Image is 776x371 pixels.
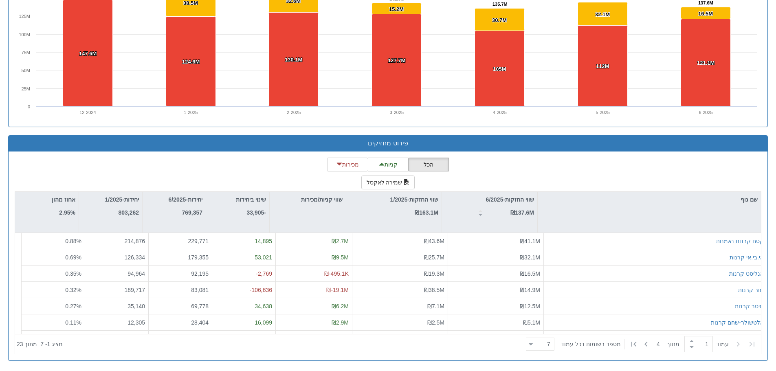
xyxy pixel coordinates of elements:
[493,110,507,115] text: 4-2025
[415,209,438,216] strong: ₪163.1M
[326,286,349,293] span: ₪-19.1M
[88,237,145,245] div: 214,876
[105,195,139,204] p: יחידות-1/2025
[25,285,81,294] div: 0.32 %
[332,254,349,260] span: ₪9.5M
[52,195,75,204] p: אחוז מהון
[236,195,266,204] p: שינוי ביחידות
[698,0,713,5] tspan: 137.6M
[595,11,610,18] tspan: 32.1M
[15,140,761,147] h3: פירוט מחזיקים
[361,176,415,189] button: שמירה לאקסל
[657,340,667,348] span: 4
[730,253,764,261] button: אי.בי.אי קרנות
[735,302,764,310] button: מיטב קרנות
[389,6,404,12] tspan: 15.2M
[332,303,349,309] span: ₪6.2M
[25,318,81,326] div: 0.11 %
[152,253,209,261] div: 179,355
[184,110,198,115] text: 1-2025
[88,285,145,294] div: 189,717
[19,14,30,19] text: 125M
[520,270,540,277] span: ₪16.5M
[699,110,712,115] text: 6-2025
[729,269,764,277] button: אנליסט קרנות
[698,11,713,17] tspan: 16.5M
[22,50,30,55] text: 75M
[118,209,139,216] strong: 803,262
[169,195,203,204] p: יחידות-6/2025
[716,237,764,245] button: קסם קרנות נאמנות
[25,269,81,277] div: 0.35 %
[152,285,209,294] div: 83,081
[17,335,63,353] div: ‏מציג 1 - 7 ‏ מתוך 23
[247,209,266,216] strong: -33,905
[493,66,506,72] tspan: 105M
[596,63,609,69] tspan: 112M
[270,192,346,207] div: שווי קניות/מכירות
[215,237,272,245] div: 14,895
[424,286,444,293] span: ₪38.5M
[596,110,610,115] text: 5-2025
[520,238,540,244] span: ₪41.1M
[697,60,714,66] tspan: 121.1M
[332,319,349,325] span: ₪2.9M
[408,158,449,171] button: הכל
[25,253,81,261] div: 0.69 %
[88,302,145,310] div: 35,140
[152,302,209,310] div: 69,778
[25,302,81,310] div: 0.27 %
[424,238,444,244] span: ₪43.6M
[486,195,534,204] p: שווי החזקות-6/2025
[523,335,759,353] div: ‏ מתוך
[287,110,301,115] text: 2-2025
[215,269,272,277] div: -2,769
[59,209,75,216] strong: 2.95%
[520,303,540,309] span: ₪12.5M
[390,195,438,204] p: שווי החזקות-1/2025
[492,2,508,7] tspan: 135.7M
[88,253,145,261] div: 126,334
[388,57,405,64] tspan: 127.7M
[427,319,444,325] span: ₪2.5M
[152,269,209,277] div: 92,195
[332,238,349,244] span: ₪2.7M
[510,209,534,216] strong: ₪137.6M
[561,340,621,348] span: ‏מספר רשומות בכל עמוד
[285,57,302,63] tspan: 130.1M
[182,59,200,65] tspan: 124.6M
[152,318,209,326] div: 28,404
[215,318,272,326] div: 16,099
[523,319,540,325] span: ₪5.1M
[25,237,81,245] div: 0.88 %
[520,254,540,260] span: ₪32.1M
[182,209,202,216] strong: 769,357
[152,237,209,245] div: 229,771
[424,254,444,260] span: ₪25.7M
[215,253,272,261] div: 53,021
[427,303,444,309] span: ₪7.1M
[28,104,30,109] text: 0
[328,158,368,171] button: מכירות
[79,110,96,115] text: 12-2024
[215,285,272,294] div: -106,636
[324,270,349,277] span: ₪-495.1K
[22,68,30,73] text: 50M
[492,17,507,23] tspan: 30.7M
[424,270,444,277] span: ₪19.3M
[738,285,764,294] button: מור קרנות
[215,302,272,310] div: 34,638
[716,340,729,348] span: ‏עמוד
[88,269,145,277] div: 94,964
[368,158,409,171] button: קניות
[520,286,540,293] span: ₪14.9M
[711,318,764,326] button: אלטשולר-שחם קרנות
[390,110,404,115] text: 3-2025
[538,192,761,207] div: שם גוף
[79,50,97,57] tspan: 147.6M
